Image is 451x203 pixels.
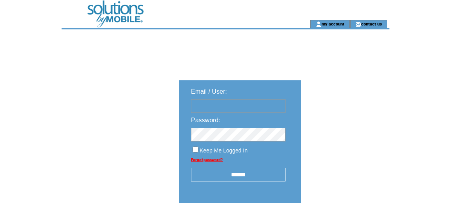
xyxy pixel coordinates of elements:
span: Email / User: [191,88,227,95]
a: contact us [361,21,382,26]
img: account_icon.gif;jsessionid=A0477FB54552B45F89E8C8E71922C083 [316,21,322,27]
span: Keep Me Logged In [200,147,247,154]
span: Password: [191,117,220,123]
a: Forgot password? [191,158,223,162]
a: my account [322,21,344,26]
img: contact_us_icon.gif;jsessionid=A0477FB54552B45F89E8C8E71922C083 [355,21,361,27]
